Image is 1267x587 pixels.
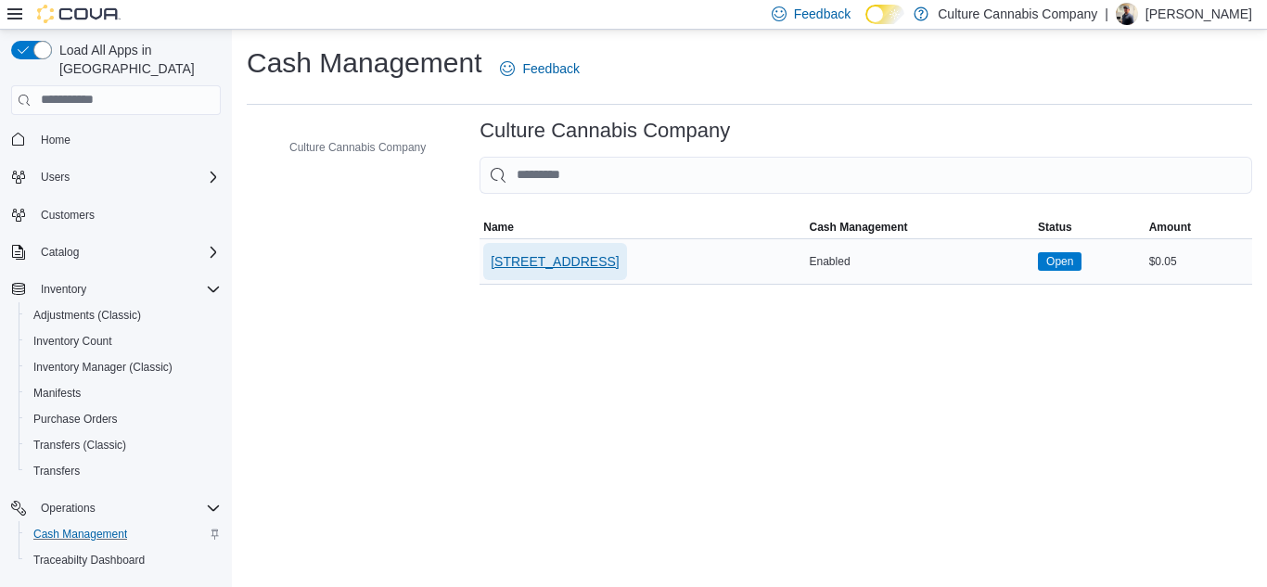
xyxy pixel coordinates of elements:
[480,216,805,238] button: Name
[1145,3,1252,25] p: [PERSON_NAME]
[26,382,88,404] a: Manifests
[1038,220,1072,235] span: Status
[480,157,1252,194] input: This is a search bar. As you type, the results lower in the page will automatically filter.
[26,549,221,571] span: Traceabilty Dashboard
[26,408,221,430] span: Purchase Orders
[263,136,433,159] button: Culture Cannabis Company
[19,521,228,547] button: Cash Management
[33,553,145,568] span: Traceabilty Dashboard
[33,204,102,226] a: Customers
[1116,3,1138,25] div: Chad Denson
[19,432,228,458] button: Transfers (Classic)
[26,460,87,482] a: Transfers
[26,304,221,326] span: Adjustments (Classic)
[37,5,121,23] img: Cova
[41,208,95,223] span: Customers
[33,278,221,300] span: Inventory
[26,356,180,378] a: Inventory Manager (Classic)
[26,549,152,571] a: Traceabilty Dashboard
[33,464,80,479] span: Transfers
[41,245,79,260] span: Catalog
[1038,252,1081,271] span: Open
[26,408,125,430] a: Purchase Orders
[480,120,730,142] h3: Culture Cannabis Company
[26,330,221,352] span: Inventory Count
[41,133,70,147] span: Home
[33,241,86,263] button: Catalog
[522,59,579,78] span: Feedback
[33,527,127,542] span: Cash Management
[4,126,228,153] button: Home
[41,501,96,516] span: Operations
[33,308,141,323] span: Adjustments (Classic)
[19,302,228,328] button: Adjustments (Classic)
[19,458,228,484] button: Transfers
[1046,253,1073,270] span: Open
[4,201,228,228] button: Customers
[865,5,904,24] input: Dark Mode
[33,128,221,151] span: Home
[19,328,228,354] button: Inventory Count
[247,45,481,82] h1: Cash Management
[26,356,221,378] span: Inventory Manager (Classic)
[938,3,1097,25] p: Culture Cannabis Company
[33,497,103,519] button: Operations
[483,243,626,280] button: [STREET_ADDRESS]
[794,5,851,23] span: Feedback
[4,495,228,521] button: Operations
[19,380,228,406] button: Manifests
[483,220,514,235] span: Name
[41,170,70,185] span: Users
[26,523,221,545] span: Cash Management
[26,304,148,326] a: Adjustments (Classic)
[806,250,1035,273] div: Enabled
[33,278,94,300] button: Inventory
[865,24,866,25] span: Dark Mode
[810,220,908,235] span: Cash Management
[33,360,173,375] span: Inventory Manager (Classic)
[26,330,120,352] a: Inventory Count
[26,434,221,456] span: Transfers (Classic)
[33,166,221,188] span: Users
[33,166,77,188] button: Users
[1105,3,1108,25] p: |
[41,282,86,297] span: Inventory
[493,50,586,87] a: Feedback
[26,434,134,456] a: Transfers (Classic)
[4,164,228,190] button: Users
[33,412,118,427] span: Purchase Orders
[289,140,426,155] span: Culture Cannabis Company
[19,406,228,432] button: Purchase Orders
[33,334,112,349] span: Inventory Count
[33,497,221,519] span: Operations
[33,438,126,453] span: Transfers (Classic)
[1034,216,1145,238] button: Status
[1149,220,1191,235] span: Amount
[33,241,221,263] span: Catalog
[19,354,228,380] button: Inventory Manager (Classic)
[52,41,221,78] span: Load All Apps in [GEOGRAPHIC_DATA]
[26,460,221,482] span: Transfers
[806,216,1035,238] button: Cash Management
[4,276,228,302] button: Inventory
[4,239,228,265] button: Catalog
[1145,216,1252,238] button: Amount
[33,129,78,151] a: Home
[19,547,228,573] button: Traceabilty Dashboard
[33,386,81,401] span: Manifests
[491,252,619,271] span: [STREET_ADDRESS]
[26,382,221,404] span: Manifests
[1145,250,1252,273] div: $0.05
[33,203,221,226] span: Customers
[26,523,134,545] a: Cash Management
